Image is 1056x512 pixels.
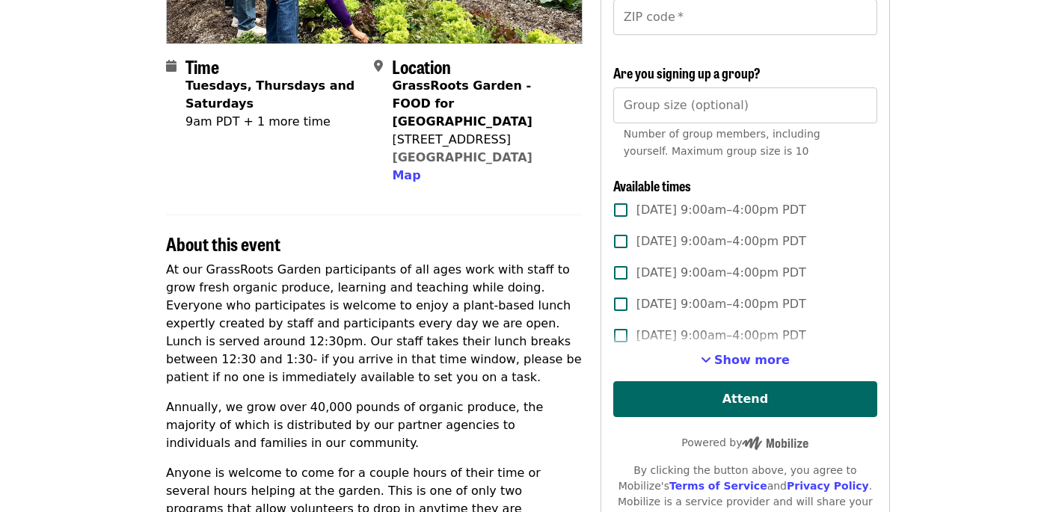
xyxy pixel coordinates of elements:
i: map-marker-alt icon [374,59,383,73]
img: Powered by Mobilize [742,437,808,450]
div: [STREET_ADDRESS] [392,131,570,149]
button: Attend [613,381,877,417]
span: Map [392,168,420,182]
a: [GEOGRAPHIC_DATA] [392,150,532,164]
span: About this event [166,230,280,256]
strong: Tuesdays, Thursdays and Saturdays [185,78,354,111]
span: [DATE] 9:00am–4:00pm PDT [636,295,806,313]
span: [DATE] 9:00am–4:00pm PDT [636,201,806,219]
p: At our GrassRoots Garden participants of all ages work with staff to grow fresh organic produce, ... [166,261,583,386]
p: Annually, we grow over 40,000 pounds of organic produce, the majority of which is distributed by ... [166,398,583,452]
input: [object Object] [613,87,877,123]
a: Privacy Policy [787,480,869,492]
button: Map [392,167,420,185]
span: Powered by [681,437,808,448]
span: Show more [714,353,790,367]
div: 9am PDT + 1 more time [185,113,362,131]
span: Available times [613,176,691,195]
i: calendar icon [166,59,176,73]
span: Are you signing up a group? [613,63,761,82]
span: [DATE] 9:00am–4:00pm PDT [636,264,806,282]
a: Terms of Service [669,480,767,492]
span: Number of group members, including yourself. Maximum group size is 10 [624,128,820,157]
span: Time [185,53,219,79]
span: Location [392,53,451,79]
span: [DATE] 9:00am–4:00pm PDT [636,327,806,345]
button: See more timeslots [701,351,790,369]
span: [DATE] 9:00am–4:00pm PDT [636,232,806,250]
strong: GrassRoots Garden - FOOD for [GEOGRAPHIC_DATA] [392,78,532,129]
